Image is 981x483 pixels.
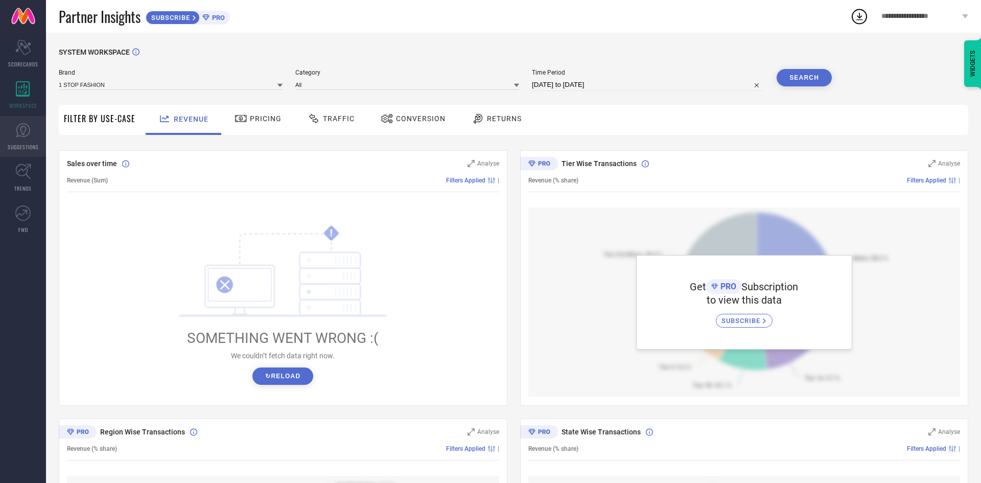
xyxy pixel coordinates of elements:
[396,114,446,123] span: Conversion
[498,445,499,452] span: |
[8,60,38,68] span: SCORECARDS
[938,428,960,435] span: Analyse
[477,160,499,167] span: Analyse
[100,428,185,436] span: Region Wise Transactions
[446,177,485,184] span: Filters Applied
[532,69,764,76] span: Time Period
[67,177,108,184] span: Revenue (Sum)
[209,14,225,21] span: PRO
[959,445,960,452] span: |
[323,114,355,123] span: Traffic
[468,428,475,435] svg: Zoom
[59,425,97,441] div: Premium
[928,428,936,435] svg: Zoom
[295,69,519,76] span: Category
[187,330,379,347] span: SOMETHING WENT WRONG :(
[741,281,798,293] span: Subscription
[907,177,946,184] span: Filters Applied
[528,445,578,452] span: Revenue (% share)
[174,115,208,123] span: Revenue
[498,177,499,184] span: |
[64,112,135,125] span: Filter By Use-Case
[67,445,117,452] span: Revenue (% share)
[528,177,578,184] span: Revenue (% share)
[562,428,641,436] span: State Wise Transactions
[468,160,475,167] svg: Zoom
[562,159,637,168] span: Tier Wise Transactions
[487,114,522,123] span: Returns
[716,306,773,328] a: SUBSCRIBE
[928,160,936,167] svg: Zoom
[9,102,37,109] span: WORKSPACE
[146,8,230,25] a: SUBSCRIBEPRO
[59,48,130,56] span: SYSTEM WORKSPACE
[18,226,28,234] span: FWD
[446,445,485,452] span: Filters Applied
[8,143,39,151] span: SUGGESTIONS
[59,69,283,76] span: Brand
[532,79,764,91] input: Select time period
[520,425,558,441] div: Premium
[146,14,193,21] span: SUBSCRIBE
[690,281,706,293] span: Get
[721,317,763,325] span: SUBSCRIBE
[959,177,960,184] span: |
[252,367,313,385] button: ↻Reload
[850,7,869,26] div: Open download list
[67,159,117,168] span: Sales over time
[59,6,141,27] span: Partner Insights
[938,160,960,167] span: Analyse
[250,114,282,123] span: Pricing
[231,352,335,360] span: We couldn’t fetch data right now.
[907,445,946,452] span: Filters Applied
[520,157,558,172] div: Premium
[14,185,32,192] span: TRENDS
[330,227,333,239] tspan: !
[718,282,736,291] span: PRO
[777,69,832,86] button: Search
[477,428,499,435] span: Analyse
[707,294,782,306] span: to view this data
